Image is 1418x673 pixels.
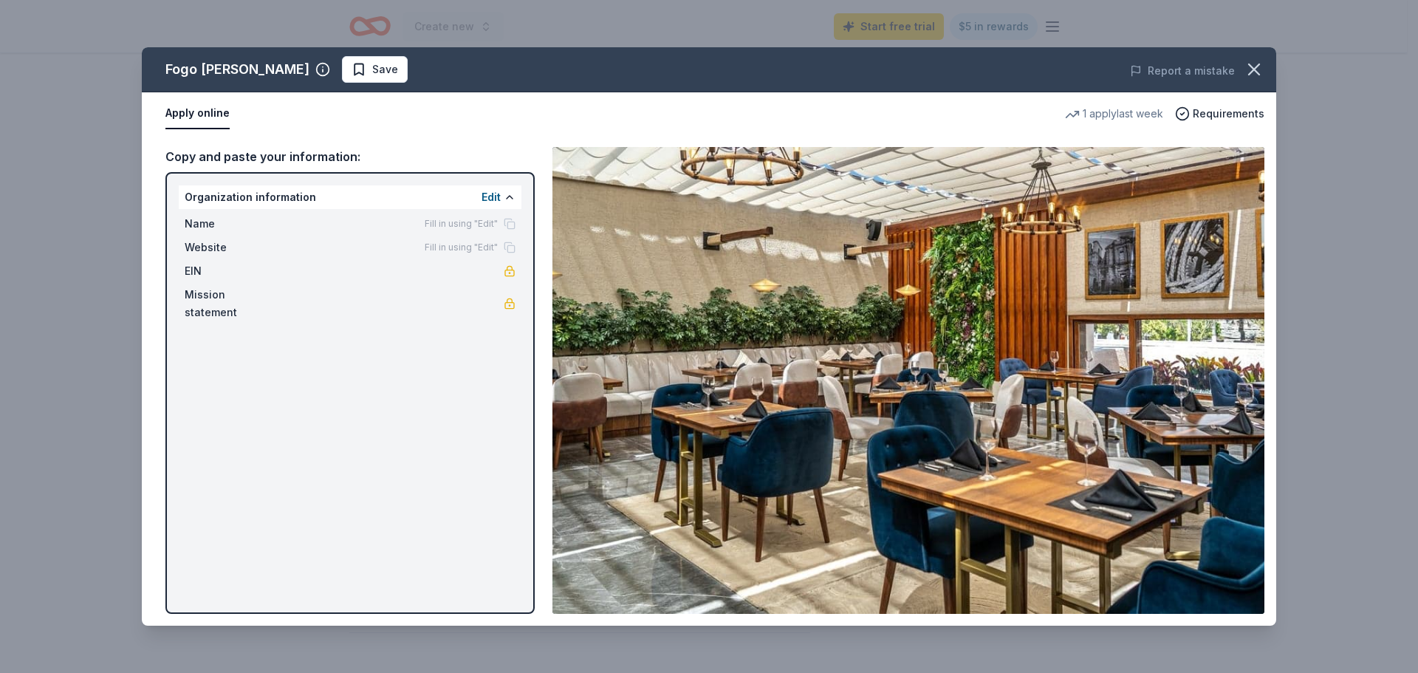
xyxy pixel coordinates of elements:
span: Requirements [1193,105,1264,123]
button: Edit [482,188,501,206]
div: 1 apply last week [1065,105,1163,123]
span: Save [372,61,398,78]
div: Organization information [179,185,521,209]
button: Report a mistake [1130,62,1235,80]
button: Save [342,56,408,83]
span: Fill in using "Edit" [425,218,498,230]
div: Fogo [PERSON_NAME] [165,58,309,81]
span: Name [185,215,284,233]
span: Fill in using "Edit" [425,242,498,253]
span: Mission statement [185,286,284,321]
span: Website [185,239,284,256]
div: Copy and paste your information: [165,147,535,166]
span: EIN [185,262,284,280]
button: Requirements [1175,105,1264,123]
button: Apply online [165,98,230,129]
img: Image for Fogo de Chao [552,147,1264,614]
